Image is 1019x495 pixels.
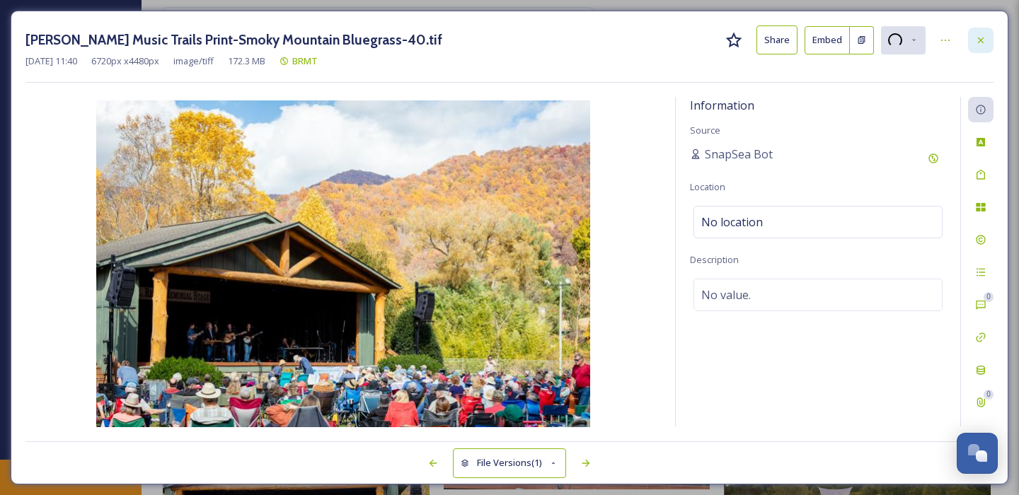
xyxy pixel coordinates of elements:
[91,54,159,68] span: 6720 px x 4480 px
[25,30,442,50] h3: [PERSON_NAME] Music Trails Print-Smoky Mountain Bluegrass-40.tif
[756,25,798,54] button: Share
[701,286,751,303] span: No value.
[292,54,318,67] span: BRMT
[690,180,725,193] span: Location
[228,54,265,68] span: 172.3 MB
[453,448,566,477] button: File Versions(1)
[173,54,214,68] span: image/tiff
[701,214,763,231] span: No location
[690,253,739,266] span: Description
[690,98,754,113] span: Information
[984,390,994,400] div: 0
[984,292,994,302] div: 0
[690,124,720,136] span: Source
[805,26,850,54] button: Embed
[25,100,661,430] img: 09a215c1-f65f-46a9-9d0d-1e6ebef48e71.jpg
[705,146,773,163] span: SnapSea Bot
[25,54,77,68] span: [DATE] 11:40
[957,433,998,474] button: Open Chat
